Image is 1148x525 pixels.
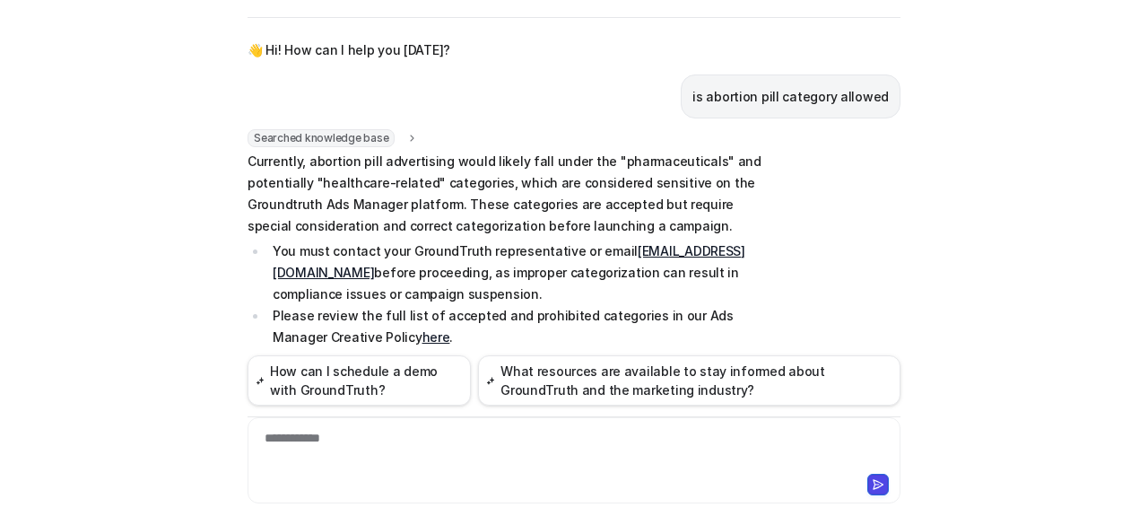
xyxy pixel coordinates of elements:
a: [EMAIL_ADDRESS][DOMAIN_NAME] [273,243,745,280]
p: is abortion pill category allowed [692,86,889,108]
button: What resources are available to stay informed about GroundTruth and the marketing industry? [478,355,900,406]
p: If you have specific details about your campaign or need further assistance, just let me know and... [248,351,772,394]
a: here [422,329,450,345]
li: You must contact your GroundTruth representative or email before proceeding, as improper categori... [267,241,772,305]
p: Currently, abortion pill advertising would likely fall under the "pharmaceuticals" and potentiall... [248,151,772,237]
p: 👋 Hi! How can I help you [DATE]? [248,39,450,61]
button: How can I schedule a demo with GroundTruth? [248,355,471,406]
li: Please review the full list of accepted and prohibited categories in our Ads Manager Creative Pol... [267,305,772,348]
span: Searched knowledge base [248,129,395,147]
